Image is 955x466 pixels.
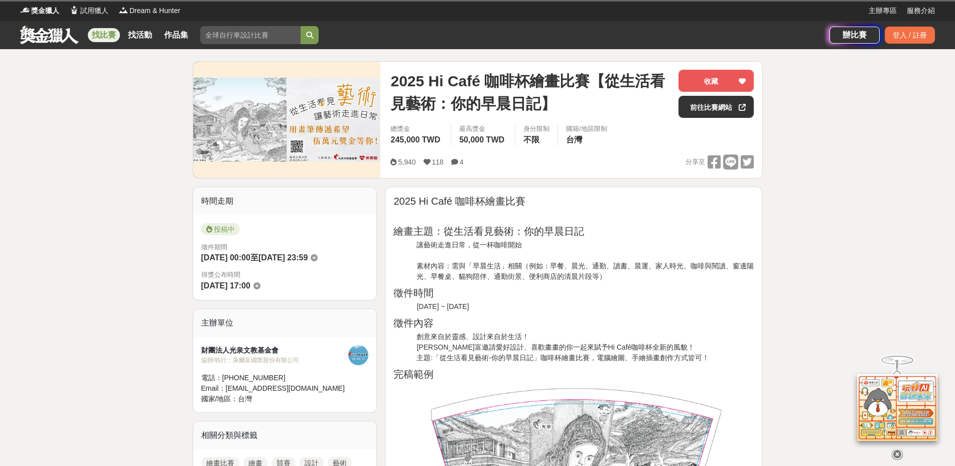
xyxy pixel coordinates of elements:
span: 台灣 [566,135,582,144]
span: 2025 Hi Café 咖啡杯繪畫比賽【從生活看見藝術：你的早晨日記】 [390,70,670,115]
a: LogoDream & Hunter [118,6,180,16]
span: 徵件期間 [201,243,227,251]
h2: 完稿範例 [393,368,754,380]
div: 協辦/執行： 萊爾富國際股份有限公司 [201,356,349,365]
div: 電話： [PHONE_NUMBER] [201,373,349,383]
span: 獎金獵人 [31,6,59,16]
div: 身分限制 [523,124,550,134]
span: 至 [250,253,258,262]
img: Logo [20,5,30,15]
img: d2146d9a-e6f6-4337-9592-8cefde37ba6b.png [857,374,937,441]
img: Cover Image [193,62,381,178]
span: Dream & Hunter [129,6,180,16]
h2: 2025 Hi Café 咖啡杯繪畫比賽 [393,195,754,207]
span: [DATE] 23:59 [258,253,308,262]
a: Logo獎金獵人 [20,6,59,16]
span: 5,940 [398,158,416,166]
h2: 徵件內容 [393,317,754,329]
span: 總獎金 [390,124,443,134]
p: 創意來自於靈感、設計來自於生活！ [PERSON_NAME]富邀請愛好設計、喜歡畫畫的你一起來賦予Hi Café咖啡杯全新的風貌！ 主題:「從生活看見藝術-你的早晨日記」咖啡杯繪畫比賽，電腦繪圖... [417,332,754,363]
p: [DATE] ~ [DATE] [417,301,754,312]
a: 服務介紹 [907,6,935,16]
span: 50,000 TWD [459,135,504,144]
span: [DATE] 17:00 [201,281,250,290]
div: 登入 / 註冊 [885,27,935,44]
a: 主辦專區 [869,6,897,16]
p: 讓藝術走進日常，從一杯咖啡開始 素材內容：需與「早晨生活」相關（例如：早餐、晨光、通勤、讀書、晨運、家人時光、咖啡與閱讀、窗邊陽光、早餐桌、貓狗陪伴、通勤街景、便利商店的清晨片段等） [417,240,754,282]
img: Logo [69,5,79,15]
button: 收藏 [678,70,754,92]
span: 不限 [523,135,539,144]
a: 辦比賽 [830,27,880,44]
div: 財團法人光泉文教基金會 [201,345,349,356]
h2: 繪畫主題：從生活看見藝術：你的早晨日記 [393,225,754,237]
span: 國家/地區： [201,395,238,403]
a: 前往比賽網站 [678,96,754,118]
div: Email： [EMAIL_ADDRESS][DOMAIN_NAME] [201,383,349,394]
span: 台灣 [238,395,252,403]
a: Logo試用獵人 [69,6,108,16]
input: 全球自行車設計比賽 [200,26,301,44]
span: 最高獎金 [459,124,507,134]
div: 時間走期 [193,187,377,215]
a: 找活動 [124,28,156,42]
div: 相關分類與標籤 [193,421,377,449]
span: 4 [460,158,464,166]
img: Logo [118,5,128,15]
span: 分享至 [686,154,705,170]
div: 主辦單位 [193,309,377,337]
span: [DATE] 00:00 [201,253,250,262]
span: 投稿中 [201,223,240,235]
span: 得獎公布時間 [201,270,369,280]
div: 國籍/地區限制 [566,124,607,134]
h2: 徵件時間 [393,287,754,299]
a: 找比賽 [88,28,120,42]
span: 245,000 TWD [390,135,440,144]
span: 試用獵人 [80,6,108,16]
a: 作品集 [160,28,192,42]
span: 118 [432,158,444,166]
